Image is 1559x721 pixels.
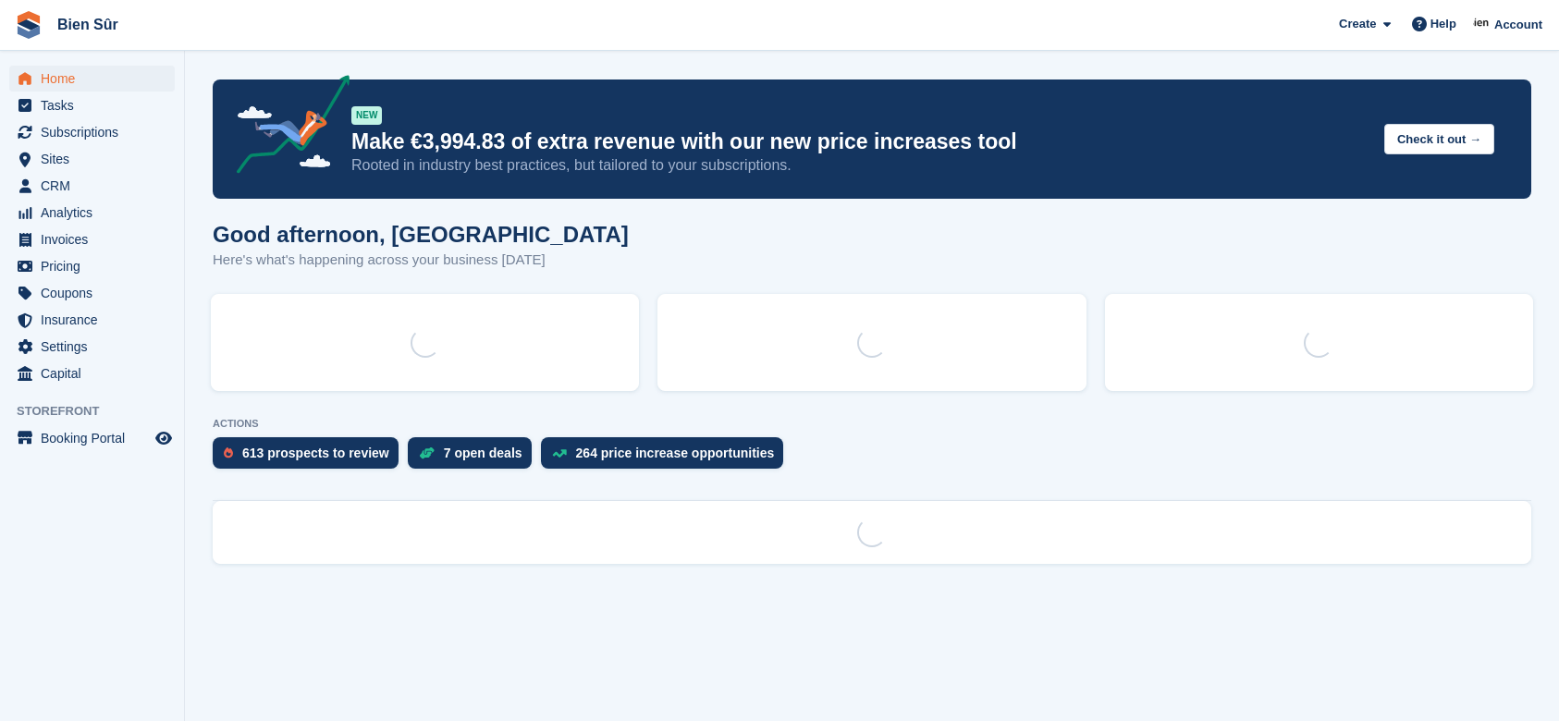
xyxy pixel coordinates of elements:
a: menu [9,226,175,252]
a: menu [9,119,175,145]
a: 264 price increase opportunities [541,437,793,478]
p: ACTIONS [213,418,1531,430]
span: Sites [41,146,152,172]
img: deal-1b604bf984904fb50ccaf53a9ad4b4a5d6e5aea283cecdc64d6e3604feb123c2.svg [419,446,435,459]
span: Booking Portal [41,425,152,451]
a: 613 prospects to review [213,437,408,478]
a: menu [9,334,175,360]
div: 7 open deals [444,446,522,460]
a: menu [9,146,175,172]
button: Check it out → [1384,124,1494,154]
span: Coupons [41,280,152,306]
img: Asmaa Habri [1473,15,1491,33]
span: Tasks [41,92,152,118]
span: Settings [41,334,152,360]
img: price_increase_opportunities-93ffe204e8149a01c8c9dc8f82e8f89637d9d84a8eef4429ea346261dce0b2c0.svg [552,449,567,458]
a: menu [9,253,175,279]
span: Analytics [41,200,152,226]
a: Bien Sûr [50,9,126,40]
a: menu [9,200,175,226]
span: Help [1430,15,1456,33]
span: Account [1494,16,1542,34]
div: 264 price increase opportunities [576,446,775,460]
a: menu [9,425,175,451]
span: Home [41,66,152,92]
p: Rooted in industry best practices, but tailored to your subscriptions. [351,155,1369,176]
a: menu [9,66,175,92]
div: NEW [351,106,382,125]
a: menu [9,173,175,199]
a: menu [9,360,175,386]
p: Here's what's happening across your business [DATE] [213,250,629,271]
a: menu [9,307,175,333]
span: Subscriptions [41,119,152,145]
img: stora-icon-8386f47178a22dfd0bd8f6a31ec36ba5ce8667c1dd55bd0f319d3a0aa187defe.svg [15,11,43,39]
span: Create [1339,15,1376,33]
span: Capital [41,360,152,386]
a: menu [9,280,175,306]
a: menu [9,92,175,118]
span: Invoices [41,226,152,252]
span: Insurance [41,307,152,333]
span: Storefront [17,402,184,421]
h1: Good afternoon, [GEOGRAPHIC_DATA] [213,222,629,247]
img: price-adjustments-announcement-icon-8257ccfd72463d97f412b2fc003d46551f7dbcb40ab6d574587a9cd5c0d94... [221,75,350,180]
div: 613 prospects to review [242,446,389,460]
span: CRM [41,173,152,199]
img: prospect-51fa495bee0391a8d652442698ab0144808aea92771e9ea1ae160a38d050c398.svg [224,447,233,458]
span: Pricing [41,253,152,279]
a: 7 open deals [408,437,541,478]
p: Make €3,994.83 of extra revenue with our new price increases tool [351,128,1369,155]
a: Preview store [153,427,175,449]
